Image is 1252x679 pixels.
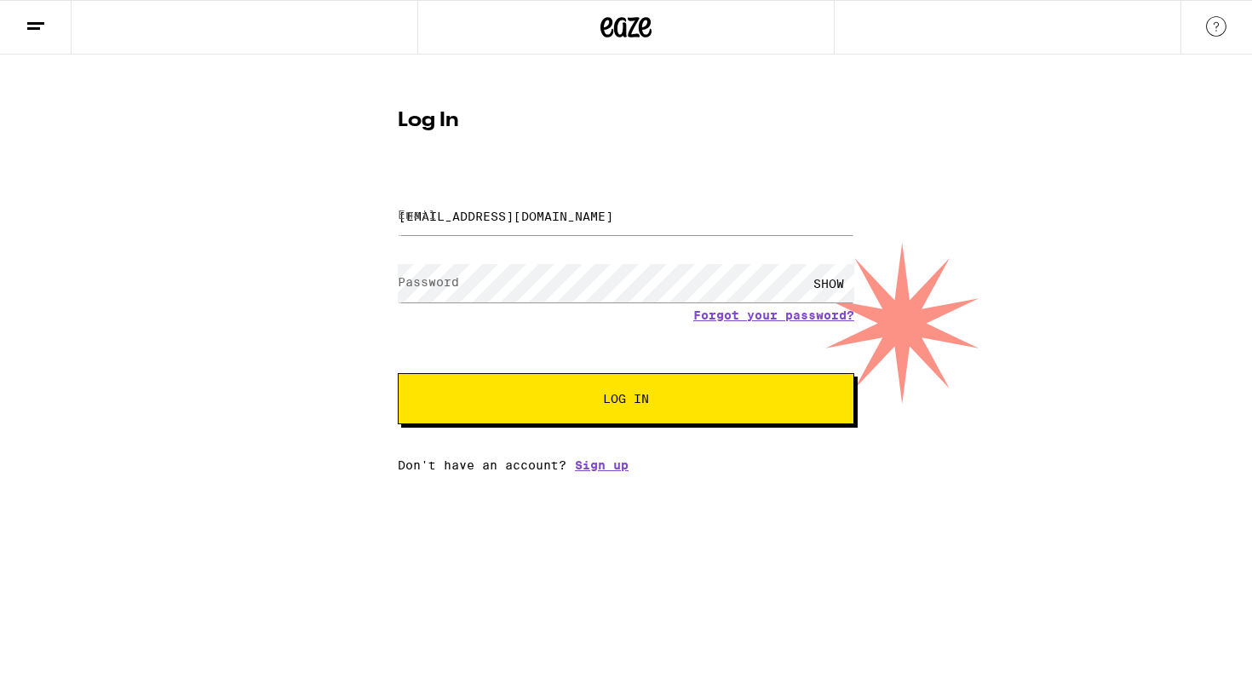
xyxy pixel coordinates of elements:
span: Hi. Need any help? [10,12,123,26]
span: Log In [603,393,649,405]
label: Email [398,208,436,222]
a: Forgot your password? [693,308,854,322]
a: Sign up [575,458,629,472]
button: Log In [398,373,854,424]
input: Email [398,197,854,235]
div: Don't have an account? [398,458,854,472]
h1: Log In [398,111,854,131]
label: Password [398,275,459,289]
div: SHOW [803,264,854,302]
